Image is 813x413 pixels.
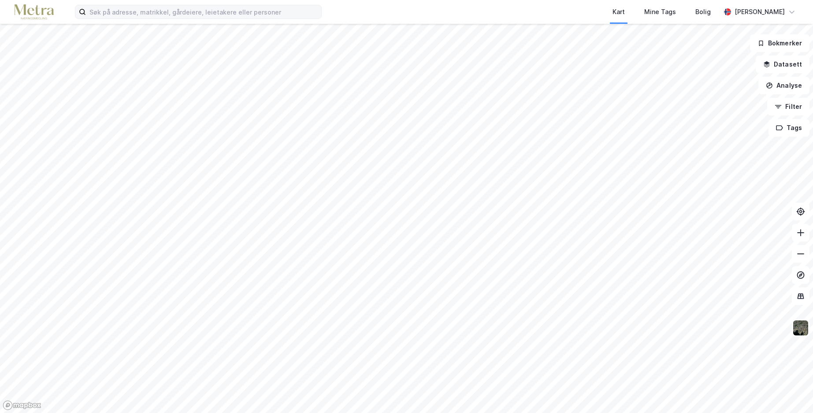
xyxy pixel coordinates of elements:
img: 9k= [792,320,809,336]
div: Bolig [695,7,711,17]
iframe: Chat Widget [769,371,813,413]
input: Søk på adresse, matrikkel, gårdeiere, leietakere eller personer [86,5,321,19]
div: [PERSON_NAME] [735,7,785,17]
div: Kontrollprogram for chat [769,371,813,413]
button: Tags [768,119,809,137]
button: Bokmerker [750,34,809,52]
button: Filter [767,98,809,115]
div: Kart [613,7,625,17]
a: Mapbox homepage [3,400,41,410]
img: metra-logo.256734c3b2bbffee19d4.png [14,4,54,20]
div: Mine Tags [644,7,676,17]
button: Analyse [758,77,809,94]
button: Datasett [756,56,809,73]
